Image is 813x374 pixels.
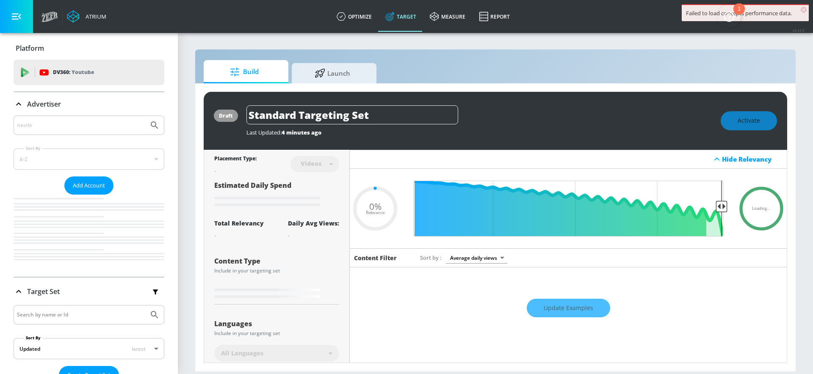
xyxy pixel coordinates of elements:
[14,36,164,60] div: Platform
[82,13,106,20] div: Atrium
[752,206,771,211] span: Loading...
[214,345,339,362] div: All Languages
[221,349,263,357] span: All Languages
[686,9,805,17] div: Failed to load concepts performance data.
[214,320,339,327] div: Languages
[722,155,782,163] div: Hide Relevancy
[17,120,145,131] input: Search by name
[350,150,787,169] div: Hide Relevancy
[27,99,61,109] p: Advertiser
[24,335,42,341] label: Sort By
[214,181,339,209] div: Estimated Daily Spend
[214,258,339,264] div: Content Type
[423,1,472,32] a: measure
[14,60,164,85] div: DV360: Youtube
[19,345,40,352] div: Updated
[214,331,339,336] div: Include in your targeting set
[793,28,805,33] span: v 4.33.5
[219,112,233,119] div: draft
[14,92,164,116] div: Advertiser
[73,181,105,190] span: Add Account
[14,278,164,305] div: Target Set
[366,211,384,215] span: Relevance
[369,202,382,211] span: 0%
[801,7,807,13] span: ×
[214,181,291,190] span: Estimated Daily Spend
[14,195,164,277] nav: list of Advertiser
[132,345,146,352] span: latest
[282,129,321,136] span: 4 minutes ago
[420,254,442,261] span: Sort by
[14,115,164,277] div: Advertiser
[24,146,42,151] label: Sort By
[300,63,365,83] span: Launch
[288,219,339,227] div: Daily Avg Views:
[246,129,712,136] div: Last Updated:
[27,287,60,296] p: Target Set
[409,181,727,236] input: Final Threshold
[53,68,94,77] p: DV360:
[17,309,145,320] input: Search by name or Id
[717,4,741,28] button: Open Resource Center, 1 new notification
[16,44,44,53] p: Platform
[296,160,326,167] div: Videos
[446,252,507,264] div: Average daily views
[72,68,94,77] p: Youtube
[379,1,423,32] a: Target
[67,10,106,23] a: Atrium
[212,62,277,82] span: Build
[14,148,164,170] div: A-Z
[330,1,379,32] a: optimize
[214,155,257,164] div: Placement Type:
[214,219,264,227] div: Total Relevancy
[354,254,397,262] h6: Content Filter
[738,9,741,20] div: 1
[64,176,113,195] button: Add Account
[472,1,517,32] a: Report
[214,268,339,273] div: Include in your targeting set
